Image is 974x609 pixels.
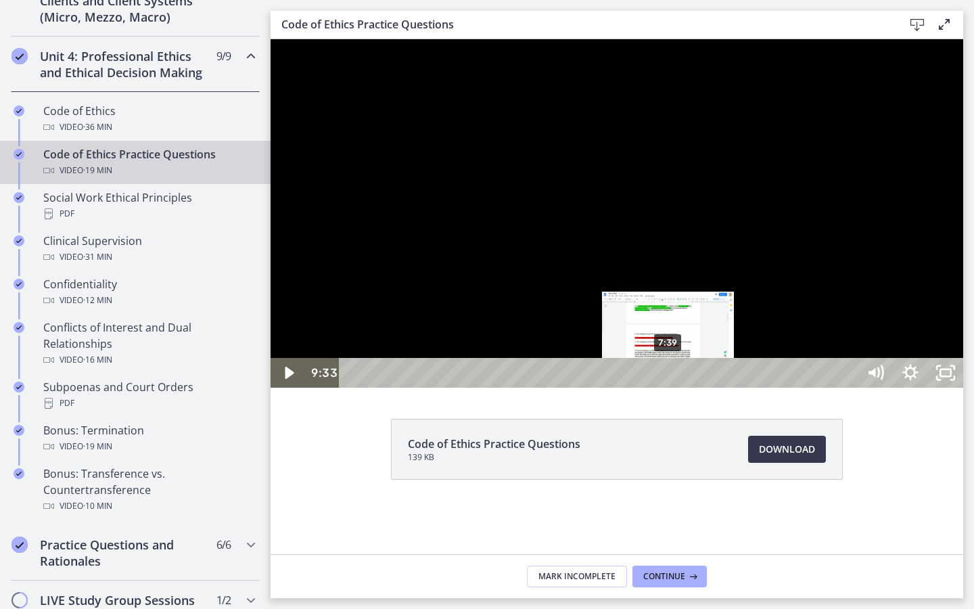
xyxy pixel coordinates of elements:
i: Completed [14,149,24,160]
i: Completed [14,382,24,392]
iframe: Video Lesson [271,39,963,388]
span: 9 / 9 [216,48,231,64]
div: Video [43,352,254,368]
i: Completed [14,425,24,436]
div: Video [43,249,254,265]
i: Completed [14,192,24,203]
div: Subpoenas and Court Orders [43,379,254,411]
span: Code of Ethics Practice Questions [408,436,580,452]
button: Unfullscreen [657,319,693,348]
div: Social Work Ethical Principles [43,189,254,222]
span: 6 / 6 [216,537,231,553]
i: Completed [14,235,24,246]
div: Video [43,498,254,514]
span: · 12 min [83,292,112,309]
button: Show settings menu [622,319,657,348]
div: Confidentiality [43,276,254,309]
h2: Practice Questions and Rationales [40,537,205,569]
h3: Code of Ethics Practice Questions [281,16,882,32]
i: Completed [14,322,24,333]
i: Completed [11,537,28,553]
span: Download [759,441,815,457]
span: · 36 min [83,119,112,135]
a: Download [748,436,826,463]
div: Video [43,438,254,455]
span: Continue [643,571,685,582]
div: Video [43,162,254,179]
div: Code of Ethics [43,103,254,135]
span: Mark Incomplete [538,571,616,582]
div: Video [43,119,254,135]
i: Completed [14,279,24,290]
h2: LIVE Study Group Sessions [40,592,205,608]
span: · 16 min [83,352,112,368]
i: Completed [14,468,24,479]
span: · 19 min [83,162,112,179]
div: Bonus: Termination [43,422,254,455]
div: PDF [43,395,254,411]
button: Mark Incomplete [527,566,627,587]
span: 139 KB [408,452,580,463]
div: PDF [43,206,254,222]
button: Continue [632,566,707,587]
h2: Unit 4: Professional Ethics and Ethical Decision Making [40,48,205,81]
span: 1 / 2 [216,592,231,608]
div: Bonus: Transference vs. Countertransference [43,466,254,514]
div: Code of Ethics Practice Questions [43,146,254,179]
div: Clinical Supervision [43,233,254,265]
span: · 10 min [83,498,112,514]
span: · 31 min [83,249,112,265]
i: Completed [14,106,24,116]
div: Video [43,292,254,309]
span: · 19 min [83,438,112,455]
button: Mute [587,319,622,348]
i: Completed [11,48,28,64]
div: Conflicts of Interest and Dual Relationships [43,319,254,368]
